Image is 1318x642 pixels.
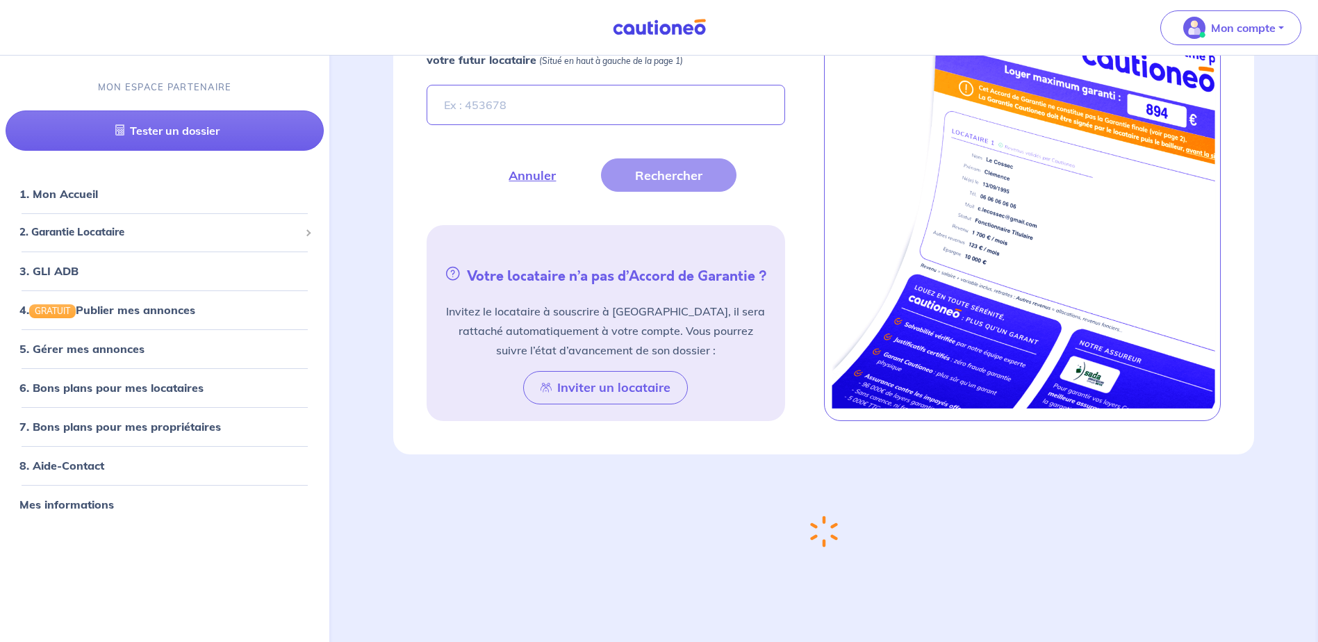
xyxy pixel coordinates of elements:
a: 4.GRATUITPublier mes annonces [19,303,195,317]
button: illu_account_valid_menu.svgMon compte [1160,10,1301,45]
div: 8. Aide-Contact [6,452,324,479]
a: 3. GLI ADB [19,264,79,278]
span: 2. Garantie Locataire [19,224,299,240]
div: 6. Bons plans pour mes locataires [6,374,324,402]
div: 5. Gérer mes annonces [6,335,324,363]
p: MON ESPACE PARTENAIRE [98,81,232,94]
div: 1. Mon Accueil [6,180,324,208]
img: loading-spinner [802,511,844,552]
div: 2. Garantie Locataire [6,219,324,246]
input: Ex : 453678 [427,85,784,125]
em: (Situé en haut à gauche de la page 1) [539,56,683,66]
strong: Entrez le numéro de dossier présent sur l’Accord de Garantie de votre futur locataire [427,36,775,67]
p: Mon compte [1211,19,1276,36]
a: Mes informations [19,497,114,511]
button: Annuler [475,158,590,192]
div: Mes informations [6,491,324,518]
button: Inviter un locataire [523,371,688,404]
a: 5. Gérer mes annonces [19,342,145,356]
div: 3. GLI ADB [6,257,324,285]
img: illu_account_valid_menu.svg [1183,17,1205,39]
a: Tester un dossier [6,110,324,151]
a: 1. Mon Accueil [19,187,98,201]
a: 6. Bons plans pour mes locataires [19,381,204,395]
h5: Votre locataire n’a pas d’Accord de Garantie ? [432,264,779,285]
img: Cautioneo [607,19,711,36]
div: 4.GRATUITPublier mes annonces [6,296,324,324]
div: 7. Bons plans pour mes propriétaires [6,413,324,441]
a: 7. Bons plans pour mes propriétaires [19,420,221,434]
a: 8. Aide-Contact [19,459,104,472]
p: Invitez le locataire à souscrire à [GEOGRAPHIC_DATA], il sera rattaché automatiquement à votre co... [443,302,768,360]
